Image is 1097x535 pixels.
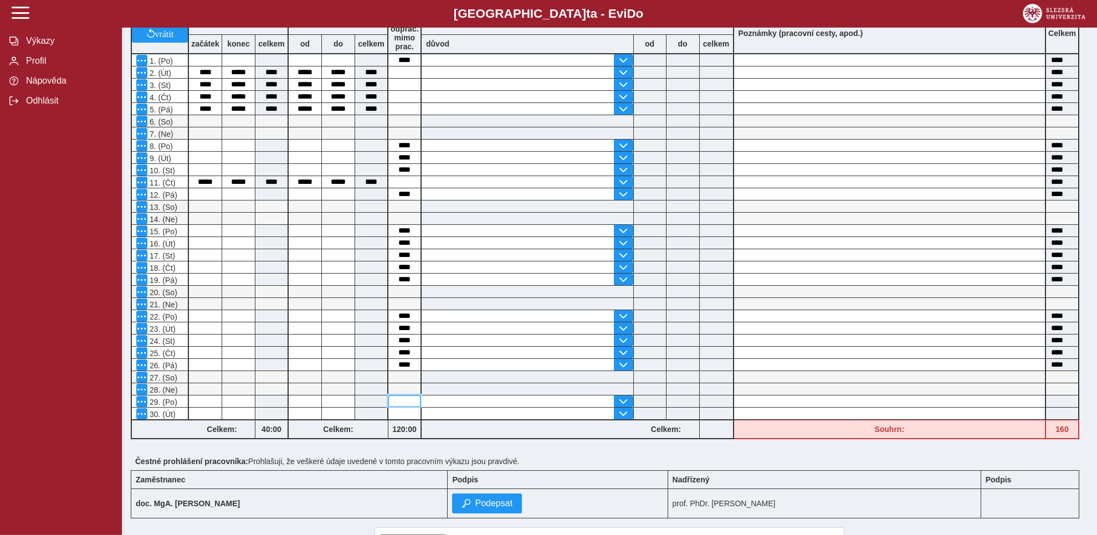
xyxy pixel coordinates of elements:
span: Výkazy [23,36,112,46]
span: 28. (Ne) [147,385,178,394]
div: Fond pracovní doby (176 h) a součet hodin (160 h) se neshodují! [1046,420,1079,439]
div: Fond pracovní doby (176 h) a součet hodin (160 h) se neshodují! [734,420,1047,439]
span: o [636,7,644,20]
button: Podepsat [452,493,522,513]
span: 22. (Po) [147,312,177,321]
div: Prohlašuji, že veškeré údaje uvedené v tomto pracovním výkazu jsou pravdivé. [131,452,1088,470]
span: 24. (St) [147,337,175,346]
b: [GEOGRAPHIC_DATA] a - Evi [33,7,1064,21]
b: do [322,39,355,48]
b: konec [222,39,255,48]
span: 4. (Čt) [147,93,171,102]
b: Souhrn: [874,425,904,434]
b: Nadřízený [673,475,710,484]
b: 120:00 [388,425,421,434]
b: Celkem: [633,425,699,434]
span: Nápověda [23,76,112,86]
button: vrátit [132,24,188,43]
span: 18. (Čt) [147,264,176,272]
button: Menu [136,116,147,127]
button: Menu [136,311,147,322]
img: logo_web_su.png [1023,4,1085,23]
b: Celkem: [189,425,255,434]
span: 8. (Po) [147,142,173,151]
span: Odhlásit [23,96,112,106]
button: Menu [136,384,147,395]
b: 40:00 [255,425,288,434]
span: 14. (Ne) [147,215,178,224]
span: 27. (So) [147,373,177,382]
span: vrátit [155,29,174,38]
button: Menu [136,225,147,236]
span: 9. (Út) [147,154,171,163]
span: 10. (St) [147,166,175,175]
span: 16. (Út) [147,239,176,248]
b: Doba odprac. mimo prac. [391,16,419,51]
button: Menu [136,359,147,371]
b: důvod [426,39,449,48]
button: Menu [136,299,147,310]
span: t [586,7,590,20]
span: 2. (Út) [147,69,171,78]
b: začátek [189,39,222,48]
button: Menu [136,238,147,249]
span: 3. (St) [147,81,171,90]
span: Podepsat [475,498,512,508]
b: Celkem: [289,425,388,434]
button: Menu [136,177,147,188]
span: 29. (Po) [147,398,177,407]
button: Menu [136,372,147,383]
b: doc. MgA. [PERSON_NAME] [136,499,240,508]
button: Menu [136,213,147,224]
span: 6. (So) [147,117,173,126]
b: od [289,39,321,48]
span: 19. (Pá) [147,276,177,285]
b: Podpis [452,475,478,484]
button: Menu [136,347,147,358]
b: Celkem [1048,29,1076,38]
span: 23. (Út) [147,325,176,333]
b: od [634,39,666,48]
button: Menu [136,67,147,78]
span: 30. (Út) [147,410,176,419]
b: 160 [1046,425,1078,434]
button: Menu [136,152,147,163]
button: Menu [136,189,147,200]
button: Menu [136,396,147,407]
span: 20. (So) [147,288,177,297]
span: 15. (Po) [147,227,177,236]
b: celkem [700,39,733,48]
b: Čestné prohlášení pracovníka: [135,457,248,466]
button: Menu [136,104,147,115]
b: Podpis [986,475,1012,484]
b: do [667,39,699,48]
span: 13. (So) [147,203,177,212]
button: Menu [136,201,147,212]
span: Profil [23,56,112,66]
button: Menu [136,128,147,139]
b: celkem [255,39,288,48]
span: 11. (Čt) [147,178,176,187]
span: 26. (Pá) [147,361,177,370]
button: Menu [136,335,147,346]
b: Zaměstnanec [136,475,185,484]
button: Menu [136,286,147,297]
button: Menu [136,408,147,419]
span: 7. (Ne) [147,130,173,138]
span: 21. (Ne) [147,300,178,309]
span: D [627,7,635,20]
button: Menu [136,164,147,176]
span: 12. (Pá) [147,191,177,199]
span: 5. (Pá) [147,105,173,114]
button: Menu [136,274,147,285]
b: celkem [355,39,387,48]
button: Menu [136,55,147,66]
span: 1. (Po) [147,56,173,65]
span: 17. (St) [147,251,175,260]
button: Menu [136,323,147,334]
button: Menu [136,91,147,102]
button: Menu [136,140,147,151]
button: Menu [136,250,147,261]
b: Poznámky (pracovní cesty, apod.) [734,29,868,38]
button: Menu [136,79,147,90]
